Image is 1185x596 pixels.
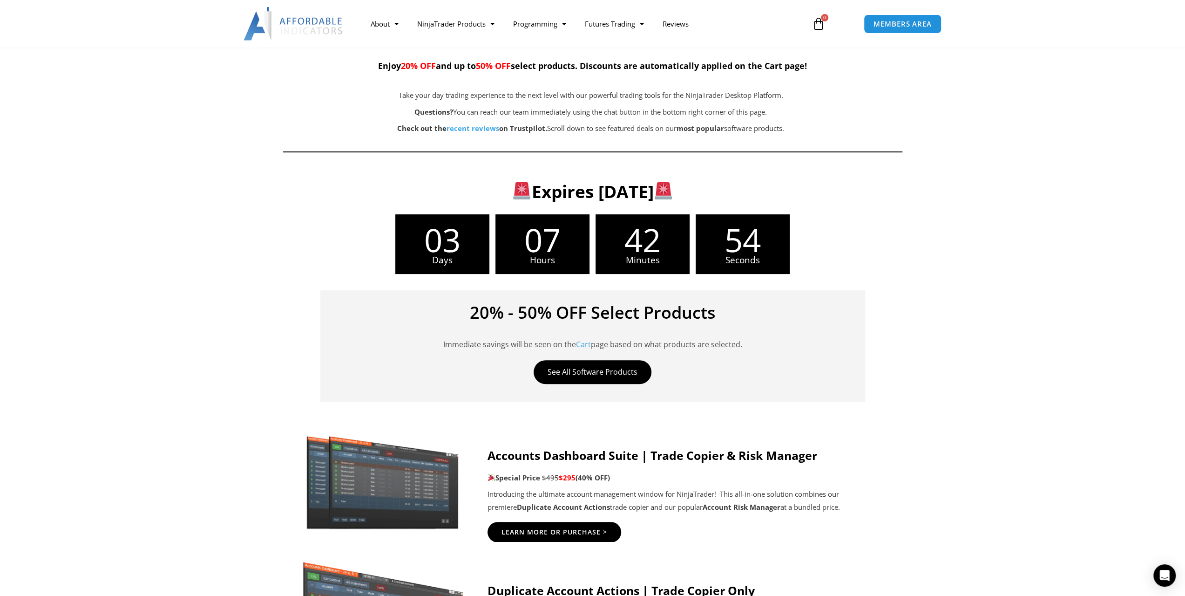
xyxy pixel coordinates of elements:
strong: Accounts Dashboard Suite | Trade Copier & Risk Manager [488,447,817,463]
span: 50% OFF [476,60,511,71]
span: Minutes [596,256,690,265]
strong: Questions? [414,107,453,116]
a: About [361,13,408,34]
span: Take your day trading experience to the next level with our powerful trading tools for the NinjaT... [398,90,783,100]
nav: Menu [361,13,801,34]
span: Learn More Or Purchase > [501,529,607,535]
span: 20% OFF [401,60,436,71]
a: recent reviews [447,123,499,133]
strong: Account Risk Manager [703,502,780,512]
span: Days [395,256,489,265]
span: 42 [596,224,690,256]
span: 07 [495,224,589,256]
img: 🎉 [488,474,495,481]
p: You can reach our team immediately using the chat button in the bottom right corner of this page. [330,106,852,119]
p: Immediate savings will be seen on the page based on what products are selected. [334,326,851,351]
a: See All Software Products [534,360,651,384]
a: Cart [576,339,591,349]
a: Reviews [653,13,697,34]
a: Futures Trading [575,13,653,34]
a: MEMBERS AREA [864,14,941,34]
span: 0 [821,14,828,21]
img: 🚨 [513,182,530,199]
a: 0 [798,10,839,37]
span: 54 [696,224,790,256]
strong: Special Price [488,473,540,482]
b: most popular [677,123,724,133]
strong: Check out the on Trustpilot. [397,123,547,133]
img: 🚨 [655,182,672,199]
strong: Duplicate Account Actions [517,502,610,512]
img: Screenshot 2024-11-20 151221 | Affordable Indicators – NinjaTrader [302,432,464,531]
span: Seconds [696,256,790,265]
span: Enjoy and up to select products. Discounts are automatically applied on the Cart page! [378,60,807,71]
a: Programming [503,13,575,34]
h3: Expires [DATE] [298,180,887,203]
a: Learn More Or Purchase > [488,522,621,542]
span: Hours [495,256,589,265]
img: LogoAI | Affordable Indicators – NinjaTrader [244,7,344,41]
span: $495 [542,473,559,482]
p: Introducing the ultimate account management window for NinjaTrader! This all-in-one solution comb... [488,488,884,514]
h4: 20% - 50% OFF Select Products [334,304,851,321]
span: $295 [559,473,576,482]
b: (40% OFF) [576,473,610,482]
a: NinjaTrader Products [408,13,503,34]
span: 03 [395,224,489,256]
span: MEMBERS AREA [874,21,932,27]
p: Scroll down to see featured deals on our software products. [330,122,852,135]
div: Open Intercom Messenger [1153,564,1176,587]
